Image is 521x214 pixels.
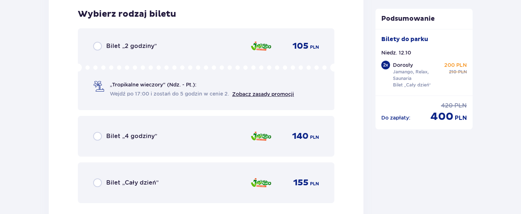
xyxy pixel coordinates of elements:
p: Dorosły [393,61,413,69]
span: Wejdź po 17:00 i zostań do 5 godzin w cenie 2. [110,90,229,97]
p: Jamango, Relax, Saunaria [393,69,443,82]
span: PLN [310,181,319,187]
span: PLN [454,102,467,110]
span: Bilet „Cały dzień” [106,179,159,187]
span: PLN [310,44,319,51]
h3: Wybierz rodzaj biletu [78,9,176,20]
span: 105 [293,41,309,52]
p: Niedz. 12.10 [381,49,411,56]
p: 200 PLN [444,61,467,69]
span: 400 [430,110,453,124]
div: 2 x [381,61,390,69]
span: „Tropikalne wieczory" (Ndz. - Pt.): [110,81,196,88]
span: Bilet „4 godziny” [106,132,157,140]
span: 420 [441,102,453,110]
span: 140 [292,131,309,142]
img: Jamango [250,175,272,190]
p: Bilet „Cały dzień” [393,82,431,88]
a: Zobacz zasady promocji [232,91,294,97]
span: PLN [310,134,319,141]
img: Jamango [250,129,272,144]
p: Podsumowanie [375,15,473,23]
p: Bilety do parku [381,35,428,43]
p: Do zapłaty : [381,114,410,121]
span: 155 [293,177,309,188]
span: Bilet „2 godziny” [106,42,157,50]
img: Jamango [250,39,272,54]
span: PLN [455,114,467,122]
span: 210 [449,69,457,75]
span: PLN [458,69,467,75]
